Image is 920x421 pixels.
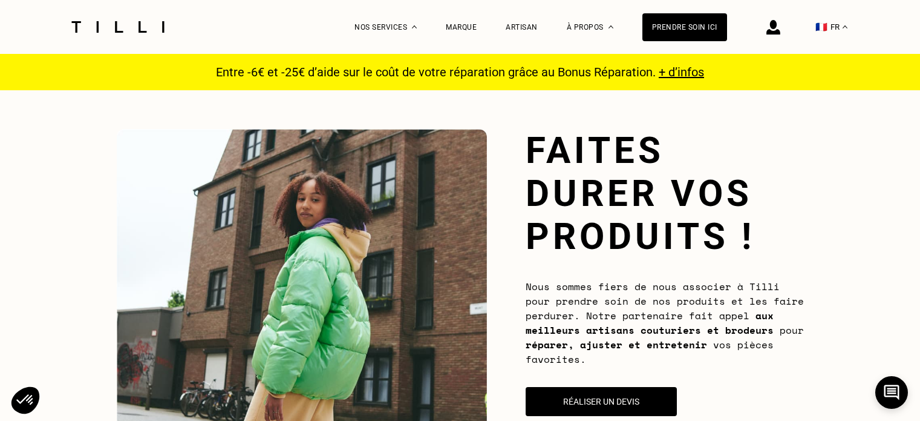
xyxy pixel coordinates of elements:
a: Prendre soin ici [642,13,727,41]
img: Logo du service de couturière Tilli [67,21,169,33]
a: Artisan [506,23,538,31]
h1: Faites durer vos produits ! [526,129,804,258]
a: + d’infos [659,65,704,79]
img: Menu déroulant à propos [608,25,613,28]
b: réparer, ajuster et entretenir [526,337,707,352]
b: aux meilleurs artisans couturiers et brodeurs [526,308,774,337]
span: Nous sommes fiers de nous associer à Tilli pour prendre soin de nos produits et les faire perdure... [526,279,804,366]
img: Menu déroulant [412,25,417,28]
span: 🇫🇷 [815,21,827,33]
button: Réaliser un devis [526,387,677,416]
p: Entre -6€ et -25€ d’aide sur le coût de votre réparation grâce au Bonus Réparation. [209,65,711,79]
img: menu déroulant [843,25,847,28]
a: Marque [446,23,477,31]
img: icône connexion [766,20,780,35]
